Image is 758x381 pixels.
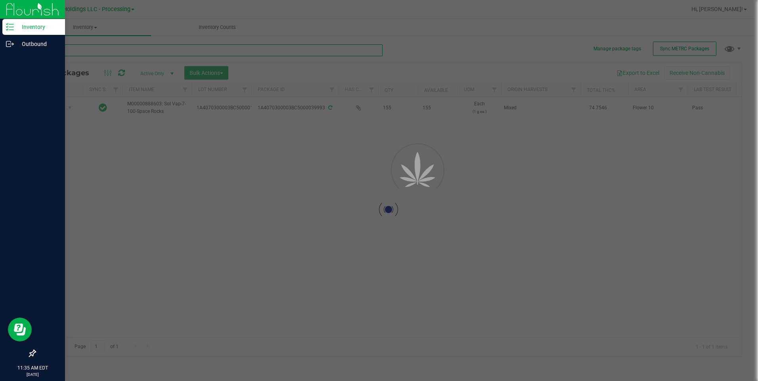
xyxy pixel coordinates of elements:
[4,371,61,377] p: [DATE]
[4,364,61,371] p: 11:35 AM EDT
[6,40,14,48] inline-svg: Outbound
[14,22,61,32] p: Inventory
[6,23,14,31] inline-svg: Inventory
[14,39,61,49] p: Outbound
[8,318,32,341] iframe: Resource center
